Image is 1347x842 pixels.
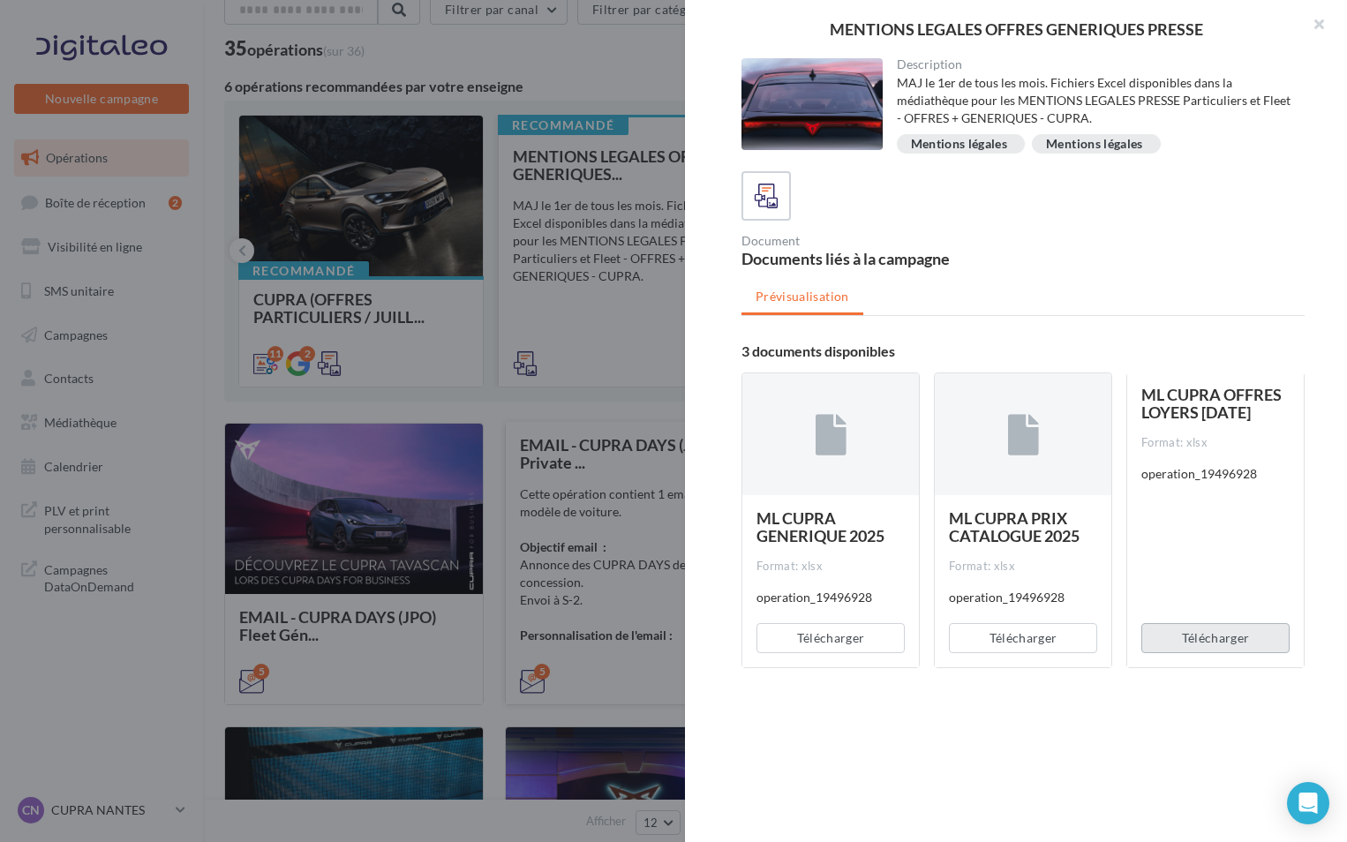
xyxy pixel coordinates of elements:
div: MENTIONS LEGALES OFFRES GENERIQUES PRESSE [713,21,1319,37]
div: operation_19496928 [756,589,905,606]
span: ML CUPRA PRIX CATALOGUE 2025 [949,508,1080,545]
div: operation_19496928 [949,589,1097,606]
span: ML CUPRA OFFRES LOYERS [DATE] [1141,385,1282,422]
div: MAJ le 1er de tous les mois. Fichiers Excel disponibles dans la médiathèque pour les MENTIONS LEG... [897,74,1291,127]
div: Mentions légales [1046,138,1143,151]
div: 3 documents disponibles [741,344,1305,358]
div: Format: xlsx [1141,435,1290,451]
div: Documents liés à la campagne [741,251,1016,267]
button: Télécharger [1141,623,1290,653]
span: ML CUPRA GENERIQUE 2025 [756,508,884,545]
div: Format: xlsx [949,559,1097,575]
div: Description [897,58,1291,71]
div: Format: xlsx [756,559,905,575]
div: Document [741,235,1016,247]
div: Open Intercom Messenger [1287,782,1329,824]
button: Télécharger [756,623,905,653]
div: operation_19496928 [1141,465,1290,483]
button: Télécharger [949,623,1097,653]
div: Mentions légales [911,138,1008,151]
